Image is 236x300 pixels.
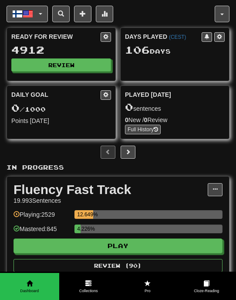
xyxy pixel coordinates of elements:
button: Play [13,239,223,253]
div: 12.649% [77,210,93,219]
div: 4912 [11,44,111,55]
span: 0 [125,101,133,113]
button: Add sentence to collection [74,6,91,22]
span: Pro [118,288,177,294]
div: Daily Goal [11,90,101,100]
button: Search sentences [52,6,70,22]
div: Mastered: 845 [13,225,70,239]
span: 0 [11,102,20,114]
span: Played [DATE] [125,90,171,99]
strong: 0 [144,116,148,123]
p: In Progress [7,163,229,172]
button: Review [11,58,111,72]
div: 19.993 Sentences [13,196,208,205]
span: Collections [59,288,118,294]
div: New / Review [125,116,225,124]
span: / 1000 [11,106,46,113]
button: Review (90) [13,259,223,272]
div: Fluency Fast Track [13,183,208,196]
a: Full History [125,125,161,134]
button: More stats [96,6,113,22]
div: sentences [125,102,225,113]
div: Days Played [125,32,202,41]
div: 4.226% [77,225,81,233]
a: (CEST) [169,34,186,40]
div: Playing: 2529 [13,210,70,225]
div: Ready for Review [11,32,101,41]
strong: 0 [125,116,128,123]
span: 106 [125,44,150,56]
div: Day s [125,44,225,56]
div: Points [DATE] [11,116,111,125]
